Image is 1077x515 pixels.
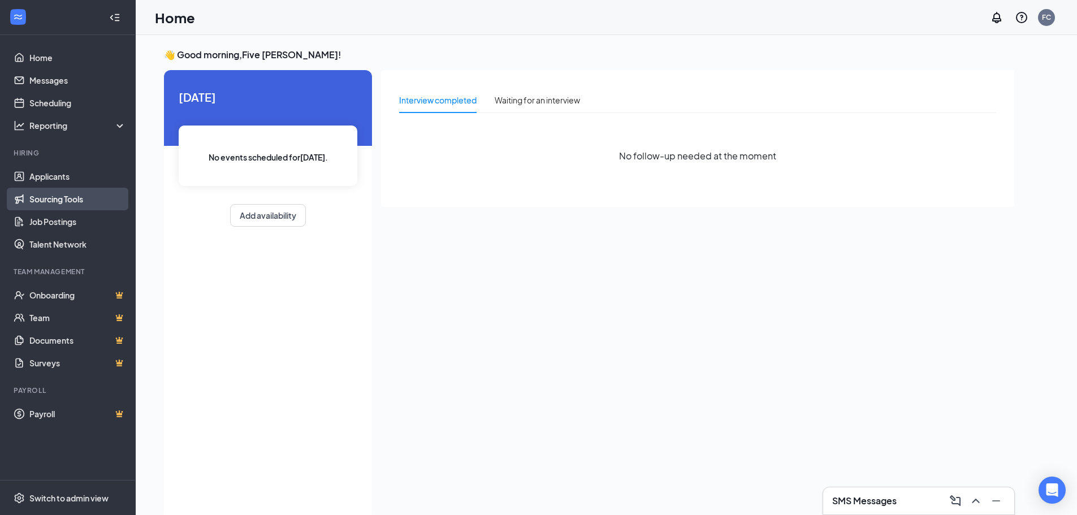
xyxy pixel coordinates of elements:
a: Job Postings [29,210,126,233]
a: Sourcing Tools [29,188,126,210]
a: SurveysCrown [29,352,126,374]
a: Applicants [29,165,126,188]
a: Talent Network [29,233,126,256]
a: OnboardingCrown [29,284,126,306]
a: PayrollCrown [29,403,126,425]
div: Open Intercom Messenger [1039,477,1066,504]
h3: 👋 Good morning, Five [PERSON_NAME] ! [164,49,1014,61]
svg: ComposeMessage [949,494,962,508]
a: Scheduling [29,92,126,114]
svg: Notifications [990,11,1004,24]
div: Switch to admin view [29,492,109,504]
div: Reporting [29,120,127,131]
svg: Settings [14,492,25,504]
div: Payroll [14,386,124,395]
svg: Minimize [989,494,1003,508]
h3: SMS Messages [832,495,897,507]
a: Home [29,46,126,69]
svg: Analysis [14,120,25,131]
a: TeamCrown [29,306,126,329]
svg: WorkstreamLogo [12,11,24,23]
span: No follow-up needed at the moment [619,149,776,163]
svg: QuestionInfo [1015,11,1028,24]
svg: Collapse [109,12,120,23]
div: Waiting for an interview [495,94,580,106]
a: Messages [29,69,126,92]
a: DocumentsCrown [29,329,126,352]
span: [DATE] [179,88,357,106]
div: Hiring [14,148,124,158]
span: No events scheduled for [DATE] . [209,151,328,163]
button: ChevronUp [967,492,985,510]
div: Interview completed [399,94,477,106]
div: FC [1042,12,1051,22]
svg: ChevronUp [969,494,983,508]
button: Minimize [987,492,1005,510]
h1: Home [155,8,195,27]
button: Add availability [230,204,306,227]
div: Team Management [14,267,124,276]
button: ComposeMessage [946,492,964,510]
